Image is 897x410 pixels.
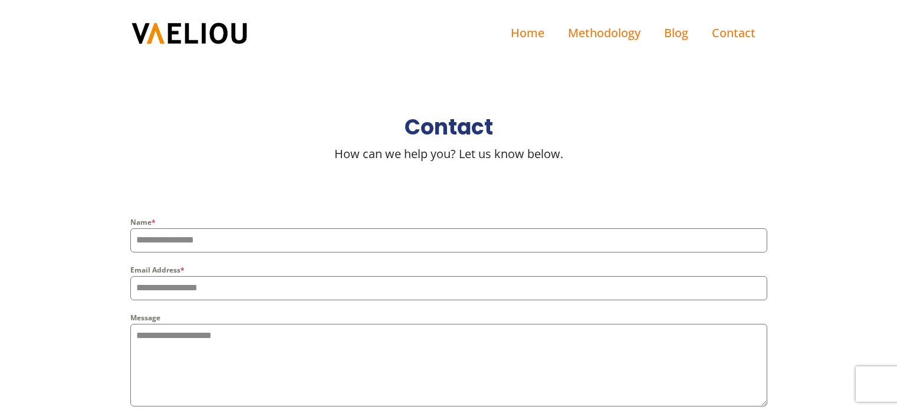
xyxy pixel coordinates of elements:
a: Contact [700,12,767,54]
img: VAELIOU - boost your performance [130,21,248,45]
label: Name [130,217,767,228]
h1: Contact [405,110,493,145]
a: Blog [652,12,700,54]
label: Email Address [130,264,767,276]
label: Message [130,312,767,324]
a: Home [499,12,556,54]
div: How can we help you? Let us know below. [334,145,563,163]
a: Methodology [556,12,652,54]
